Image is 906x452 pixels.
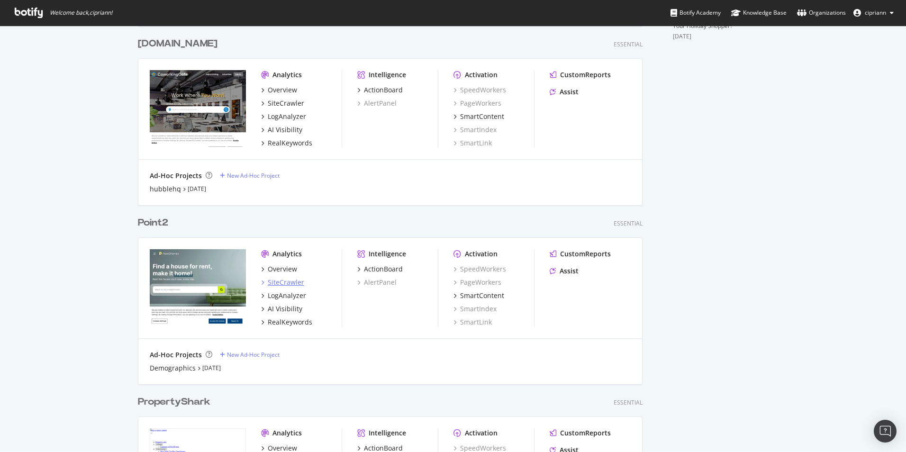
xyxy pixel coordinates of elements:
div: Activation [465,428,498,438]
div: Intelligence [369,70,406,80]
div: Overview [268,264,297,274]
a: LogAnalyzer [261,112,306,121]
span: Welcome back, cipriann ! [50,9,112,17]
a: SmartLink [453,317,492,327]
a: AlertPanel [357,278,397,287]
a: ActionBoard [357,264,403,274]
a: CustomReports [550,70,611,80]
div: ActionBoard [364,264,403,274]
div: CustomReports [560,249,611,259]
div: Open Intercom Messenger [874,420,897,443]
a: PropertyShark [138,395,214,409]
div: Intelligence [369,249,406,259]
div: Intelligence [369,428,406,438]
a: SmartIndex [453,125,497,135]
a: [DATE] [202,364,221,372]
div: Activation [465,70,498,80]
a: Assist [550,266,579,276]
div: SiteCrawler [268,278,304,287]
div: LogAnalyzer [268,112,306,121]
div: Ad-Hoc Projects [150,171,202,181]
div: New Ad-Hoc Project [227,172,280,180]
div: Essential [614,219,643,227]
a: AlertPanel [357,99,397,108]
a: ActionBoard [357,85,403,95]
a: [DATE] [188,185,206,193]
a: hubblehq [150,184,181,194]
div: New Ad-Hoc Project [227,351,280,359]
span: cipriann [865,9,886,17]
a: AI Visibility [261,304,302,314]
a: SiteCrawler [261,278,304,287]
button: cipriann [846,5,901,20]
a: Demographics [150,363,196,373]
a: [DOMAIN_NAME] [138,37,221,51]
div: ActionBoard [364,85,403,95]
a: Point2 [138,216,172,230]
div: Assist [560,266,579,276]
div: Activation [465,249,498,259]
div: Point2 [138,216,168,230]
a: New Ad-Hoc Project [220,172,280,180]
div: SmartContent [460,112,504,121]
a: SpeedWorkers [453,264,506,274]
div: Knowledge Base [731,8,787,18]
a: AI Visibility [261,125,302,135]
a: RealKeywords [261,138,312,148]
div: Ad-Hoc Projects [150,350,202,360]
a: Overview [261,264,297,274]
a: SpeedWorkers [453,85,506,95]
div: RealKeywords [268,138,312,148]
a: CustomReports [550,428,611,438]
div: Analytics [272,428,302,438]
a: Assist [550,87,579,97]
a: Overview [261,85,297,95]
a: CustomReports [550,249,611,259]
a: RealKeywords [261,317,312,327]
div: AI Visibility [268,304,302,314]
div: [DATE] [673,32,768,41]
div: Assist [560,87,579,97]
img: point2homes.com [150,249,246,326]
div: LogAnalyzer [268,291,306,300]
a: New Ad-Hoc Project [220,351,280,359]
div: PropertyShark [138,395,210,409]
a: SmartLink [453,138,492,148]
div: Analytics [272,70,302,80]
div: Essential [614,398,643,407]
div: CustomReports [560,70,611,80]
a: SiteCrawler [261,99,304,108]
div: Overview [268,85,297,95]
div: SmartContent [460,291,504,300]
div: Analytics [272,249,302,259]
div: Organizations [797,8,846,18]
a: SmartContent [453,112,504,121]
a: PageWorkers [453,278,501,287]
a: SmartContent [453,291,504,300]
div: Essential [614,40,643,48]
a: LogAnalyzer [261,291,306,300]
div: Botify Academy [670,8,721,18]
div: CustomReports [560,428,611,438]
div: SiteCrawler [268,99,304,108]
a: PageWorkers [453,99,501,108]
a: SmartIndex [453,304,497,314]
div: [DOMAIN_NAME] [138,37,217,51]
div: AI Visibility [268,125,302,135]
img: coworkingcafe.com [150,70,246,147]
div: RealKeywords [268,317,312,327]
